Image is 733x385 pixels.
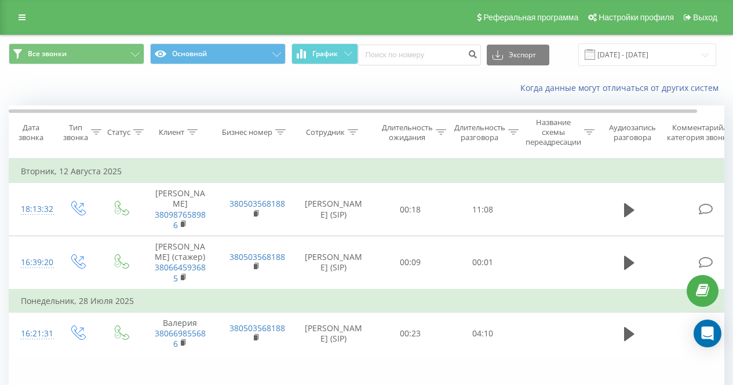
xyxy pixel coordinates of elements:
input: Поиск по номеру [358,45,481,65]
div: Бизнес номер [222,127,272,137]
td: 00:09 [374,236,447,289]
td: [PERSON_NAME] (SIP) [293,236,374,289]
span: Настройки профиля [599,13,674,22]
div: Дата звонка [9,123,52,142]
button: Основной [150,43,286,64]
div: 16:21:31 [21,322,44,345]
div: Сотрудник [306,127,345,137]
a: 380503568188 [229,198,285,209]
div: Длительность ожидания [382,123,433,142]
div: Аудиозапись разговора [604,123,661,142]
button: Все звонки [9,43,144,64]
div: Название схемы переадресации [526,118,581,147]
div: Клиент [159,127,184,137]
td: 00:01 [447,236,519,289]
span: График [312,50,338,58]
td: 00:23 [374,312,447,355]
td: Валерия [143,312,218,355]
a: 380503568188 [229,251,285,262]
td: [PERSON_NAME] (SIP) [293,183,374,236]
span: Реферальная программа [483,13,578,22]
div: Open Intercom Messenger [694,320,721,347]
a: 380987658986 [155,209,206,230]
td: 11:08 [447,183,519,236]
td: [PERSON_NAME] (SIP) [293,312,374,355]
a: 380664593685 [155,262,206,283]
div: Комментарий/категория звонка [665,123,733,142]
a: 380503568188 [229,322,285,333]
td: 04:10 [447,312,519,355]
a: Когда данные могут отличаться от других систем [520,82,724,93]
button: Экспорт [487,45,549,65]
div: Длительность разговора [454,123,505,142]
div: 18:13:32 [21,198,44,221]
a: 380669855686 [155,328,206,349]
span: Выход [693,13,717,22]
div: Статус [107,127,130,137]
div: Тип звонка [63,123,88,142]
td: [PERSON_NAME] [143,183,218,236]
span: Все звонки [28,49,67,58]
div: 16:39:20 [21,251,44,274]
button: График [291,43,358,64]
td: 00:18 [374,183,447,236]
td: [PERSON_NAME] (стажер) [143,236,218,289]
